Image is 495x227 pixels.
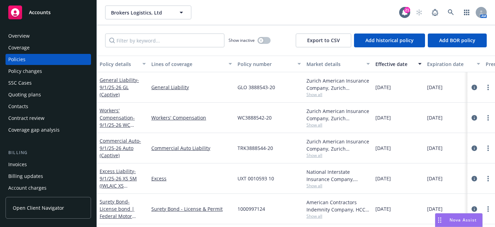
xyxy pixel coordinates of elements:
a: Commercial Auto Liability [151,144,232,152]
span: Show inactive [229,37,255,43]
a: Start snowing [412,6,426,19]
div: Expiration date [427,60,473,68]
a: Switch app [460,6,474,19]
div: Market details [306,60,362,68]
span: UXT 0010593 10 [238,175,274,182]
a: Commercial Auto [100,138,141,159]
a: Surety Bond [100,198,134,227]
div: Overview [8,30,30,41]
a: circleInformation [470,144,478,152]
div: Policy number [238,60,293,68]
span: [DATE] [427,84,443,91]
div: Policy details [100,60,138,68]
span: [DATE] [427,114,443,121]
div: Policies [8,54,26,65]
span: 1000997124 [238,205,265,212]
button: Brokers Logistics, Ltd [105,6,191,19]
a: Accounts [6,3,91,22]
span: Brokers Logistics, Ltd [111,9,171,16]
span: Add BOR policy [439,37,475,44]
input: Filter by keyword... [105,34,224,47]
button: Market details [304,56,373,72]
div: American Contractors Indemnity Company, HCC Surety [306,199,370,213]
a: circleInformation [470,174,478,183]
a: Contract review [6,113,91,124]
span: [DATE] [427,144,443,152]
span: [DATE] [375,205,391,212]
a: Excess Liability [100,168,137,196]
span: [DATE] [427,205,443,212]
a: Invoices [6,159,91,170]
div: Invoices [8,159,27,170]
a: circleInformation [470,205,478,213]
a: Contacts [6,101,91,112]
button: Effective date [373,56,424,72]
a: Quoting plans [6,89,91,100]
span: [DATE] [427,175,443,182]
button: Policy details [97,56,149,72]
div: National Interstate Insurance Company, National Interstate Insurance, Artex risk [306,168,370,183]
a: more [484,83,492,92]
button: Add historical policy [354,34,425,47]
a: more [484,144,492,152]
span: GLO 3888543-20 [238,84,275,91]
div: SSC Cases [8,77,32,88]
span: [DATE] [375,144,391,152]
span: [DATE] [375,114,391,121]
button: Policy number [235,56,304,72]
a: General Liability [100,77,139,98]
span: Show all [306,152,370,158]
div: Effective date [375,60,414,68]
a: Surety Bond - License & Permit [151,205,232,212]
button: Add BOR policy [428,34,487,47]
div: Policy changes [8,66,42,77]
span: Add historical policy [365,37,414,44]
div: Drag to move [435,214,444,227]
a: Billing updates [6,171,91,182]
a: Policy changes [6,66,91,77]
span: TRK3888544-20 [238,144,273,152]
button: Export to CSV [296,34,351,47]
button: Expiration date [424,56,483,72]
a: more [484,205,492,213]
div: Quoting plans [8,89,41,100]
div: Zurich American Insurance Company, Zurich Insurance Group, Artex risk [306,107,370,122]
div: Lines of coverage [151,60,224,68]
span: Nova Assist [449,217,477,223]
a: Overview [6,30,91,41]
div: Zurich American Insurance Company, Zurich Insurance Group, Artex risk [306,138,370,152]
a: Policies [6,54,91,65]
a: Workers' Compensation [100,107,135,135]
a: circleInformation [470,83,478,92]
span: [DATE] [375,84,391,91]
span: Show all [306,122,370,128]
div: Coverage [8,42,30,53]
div: Zurich American Insurance Company, Zurich Insurance Group, Artex risk [306,77,370,92]
span: Show all [306,213,370,219]
span: [DATE] [375,175,391,182]
a: General Liability [151,84,232,91]
a: circleInformation [470,114,478,122]
span: Show all [306,183,370,189]
a: Excess [151,175,232,182]
div: 21 [404,7,410,13]
div: Contacts [8,101,28,112]
a: Search [444,6,458,19]
div: Billing [6,149,91,156]
a: Coverage gap analysis [6,124,91,135]
a: more [484,114,492,122]
a: more [484,174,492,183]
div: Account charges [8,182,47,193]
div: Billing updates [8,171,43,182]
a: Workers' Compensation [151,114,232,121]
span: WC3888542-20 [238,114,272,121]
span: - 9/1/25-26 WC (Captive) [100,114,135,135]
span: Open Client Navigator [13,204,64,211]
a: Coverage [6,42,91,53]
a: Report a Bug [428,6,442,19]
span: - 9/1/25-26 GL (Captive) [100,77,139,98]
span: Accounts [29,10,51,15]
button: Nova Assist [435,213,483,227]
div: Contract review [8,113,44,124]
span: - 9/1/25-26 Auto (Captive) [100,138,141,159]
